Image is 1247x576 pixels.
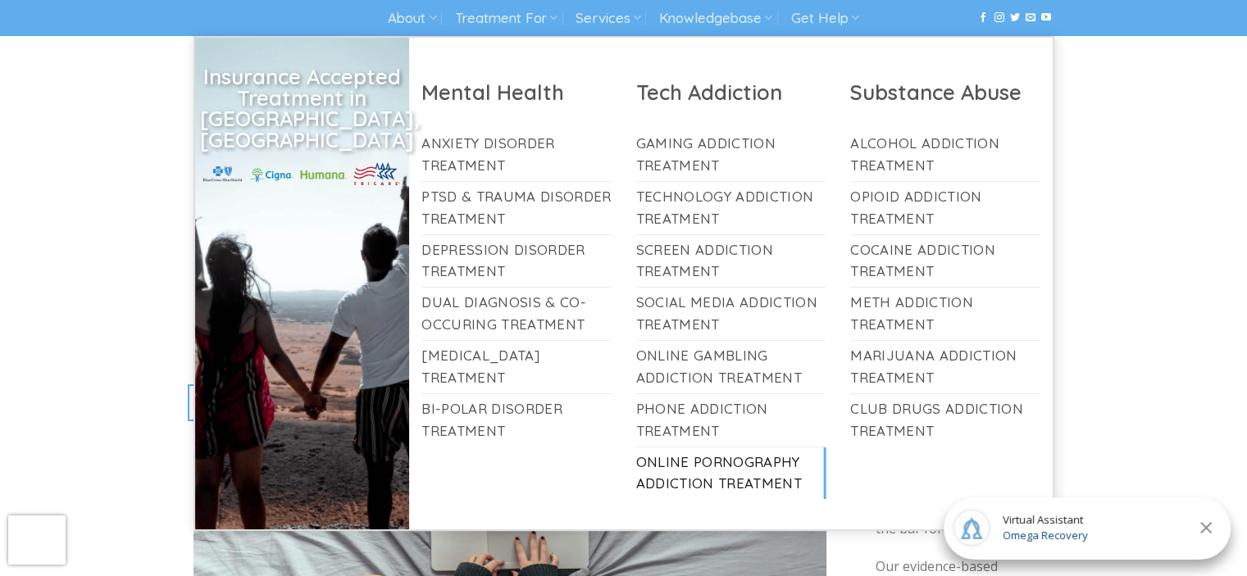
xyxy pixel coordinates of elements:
[850,288,1040,340] a: Meth Addiction Treatment
[978,12,988,24] a: Follow on Facebook
[421,394,612,447] a: Bi-Polar Disorder Treatment
[659,3,772,34] a: Knowledgebase
[636,79,826,106] h2: Tech Addiction
[200,66,403,150] h2: Insurance Accepted Treatment in [GEOGRAPHIC_DATA], [GEOGRAPHIC_DATA]
[421,129,612,181] a: Anxiety Disorder Treatment
[636,447,826,500] a: Online Pornography Addiction Treatment
[636,235,826,288] a: Screen Addiction Treatment
[421,79,612,106] h2: Mental Health
[850,341,1040,393] a: Marijuana Addiction Treatment
[421,288,612,340] a: Dual Diagnosis & Co-Occuring Treatment
[421,235,612,288] a: Depression Disorder Treatment
[1010,12,1020,24] a: Follow on Twitter
[994,12,1004,24] a: Follow on Instagram
[636,129,826,181] a: Gaming Addiction Treatment
[1026,12,1035,24] a: Send us an email
[388,3,436,34] a: About
[421,182,612,234] a: PTSD & Trauma Disorder Treatment
[850,235,1040,288] a: Cocaine Addiction Treatment
[850,79,1040,106] h2: Substance Abuse
[636,182,826,234] a: Technology Addiction Treatment
[636,341,826,393] a: Online Gambling Addiction Treatment
[636,288,826,340] a: Social Media Addiction Treatment
[850,394,1040,447] a: Club Drugs Addiction Treatment
[421,341,612,393] a: [MEDICAL_DATA] Treatment
[850,182,1040,234] a: Opioid Addiction Treatment
[636,394,826,447] a: Phone Addiction Treatment
[850,129,1040,181] a: Alcohol Addiction Treatment
[576,3,640,34] a: Services
[791,3,859,34] a: Get Help
[455,3,558,34] a: Treatment For
[8,515,66,565] iframe: reCAPTCHA
[1041,12,1051,24] a: Follow on YouTube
